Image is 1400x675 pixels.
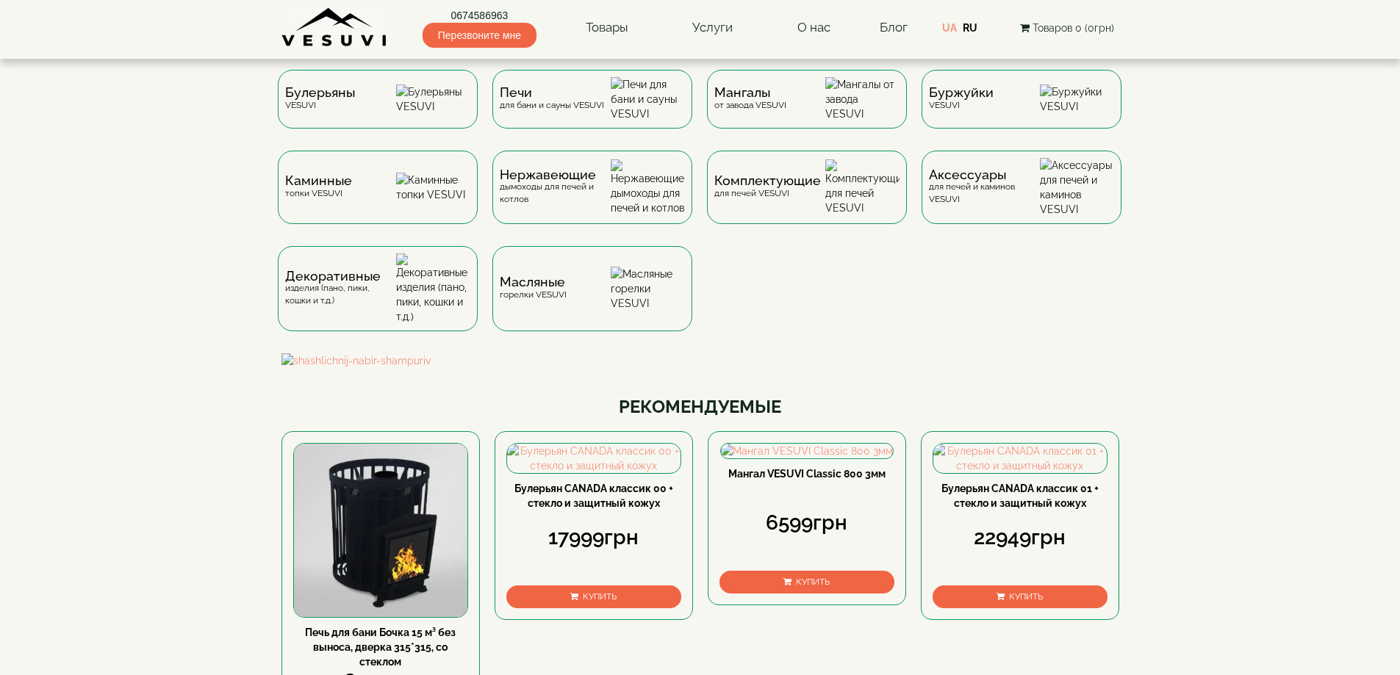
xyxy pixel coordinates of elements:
span: Аксессуары [929,169,1040,181]
a: О нас [783,11,845,45]
span: Печи [500,87,604,98]
div: топки VESUVI [285,175,352,199]
img: shashlichnij-nabir-shampuriv [281,353,1119,368]
a: БулерьяныVESUVI Булерьяны VESUVI [270,70,485,151]
div: VESUVI [285,87,355,111]
div: горелки VESUVI [500,276,567,300]
img: Булерьян CANADA классик 01 + стекло и защитный кожух [933,444,1107,473]
img: Завод VESUVI [281,7,388,48]
span: Купить [796,577,830,587]
img: Комплектующие для печей VESUVI [825,159,900,215]
a: Масляныегорелки VESUVI Масляные горелки VESUVI [485,246,700,353]
a: Печидля бани и сауны VESUVI Печи для бани и сауны VESUVI [485,70,700,151]
img: Мангалы от завода VESUVI [825,77,900,121]
button: Купить [933,585,1108,608]
span: Декоративные [285,270,396,282]
img: Буржуйки VESUVI [1040,84,1114,114]
a: Комплектующиедля печей VESUVI Комплектующие для печей VESUVI [700,151,914,246]
span: Мангалы [714,87,786,98]
a: Каминныетопки VESUVI Каминные топки VESUVI [270,151,485,246]
a: Нержавеющиедымоходы для печей и котлов Нержавеющие дымоходы для печей и котлов [485,151,700,246]
img: Мангал VESUVI Classic 800 3мм [721,444,893,458]
div: 17999грн [506,523,681,552]
img: Булерьяны VESUVI [396,84,470,114]
span: Булерьяны [285,87,355,98]
div: 22949грн [933,523,1108,552]
div: для печей и каминов VESUVI [929,169,1040,206]
span: Купить [1009,591,1043,602]
img: Булерьян CANADA классик 00 + стекло и защитный кожух [507,444,681,473]
button: Товаров 0 (0грн) [1016,20,1119,36]
a: RU [963,22,977,34]
a: Аксессуарыдля печей и каминов VESUVI Аксессуары для печей и каминов VESUVI [914,151,1129,246]
span: Каминные [285,175,352,187]
a: Мангалыот завода VESUVI Мангалы от завода VESUVI [700,70,914,151]
span: Масляные [500,276,567,288]
a: Булерьян CANADA классик 01 + стекло и защитный кожух [941,483,1099,509]
a: 0674586963 [423,8,536,23]
a: UA [942,22,957,34]
img: Печи для бани и сауны VESUVI [611,77,685,121]
img: Нержавеющие дымоходы для печей и котлов [611,159,685,215]
a: Товары [571,11,643,45]
div: дымоходы для печей и котлов [500,169,611,206]
img: Печь для бани Бочка 15 м³ без выноса, дверка 315*315, со стеклом [294,444,467,617]
img: Декоративные изделия (пано, пики, кошки и т.д.) [396,253,470,324]
div: для печей VESUVI [714,175,821,199]
img: Масляные горелки VESUVI [611,267,685,311]
span: Комплектующие [714,175,821,187]
a: Декоративныеизделия (пано, пики, кошки и т.д.) Декоративные изделия (пано, пики, кошки и т.д.) [270,246,485,353]
span: Товаров 0 (0грн) [1033,22,1114,34]
span: Нержавеющие [500,169,611,181]
a: Блог [880,20,908,35]
a: Булерьян CANADA классик 00 + стекло и защитный кожух [514,483,673,509]
span: Буржуйки [929,87,994,98]
button: Купить [719,571,894,593]
div: изделия (пано, пики, кошки и т.д.) [285,270,396,307]
a: Печь для бани Бочка 15 м³ без выноса, дверка 315*315, со стеклом [305,627,456,668]
button: Купить [506,585,681,608]
img: Каминные топки VESUVI [396,173,470,202]
span: Перезвоните мне [423,23,536,48]
div: для бани и сауны VESUVI [500,87,604,111]
a: Мангал VESUVI Classic 800 3мм [728,468,886,480]
a: БуржуйкиVESUVI Буржуйки VESUVI [914,70,1129,151]
div: VESUVI [929,87,994,111]
div: 6599грн [719,508,894,538]
img: Аксессуары для печей и каминов VESUVI [1040,158,1114,217]
div: от завода VESUVI [714,87,786,111]
span: Купить [583,591,617,602]
a: Услуги [678,11,747,45]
